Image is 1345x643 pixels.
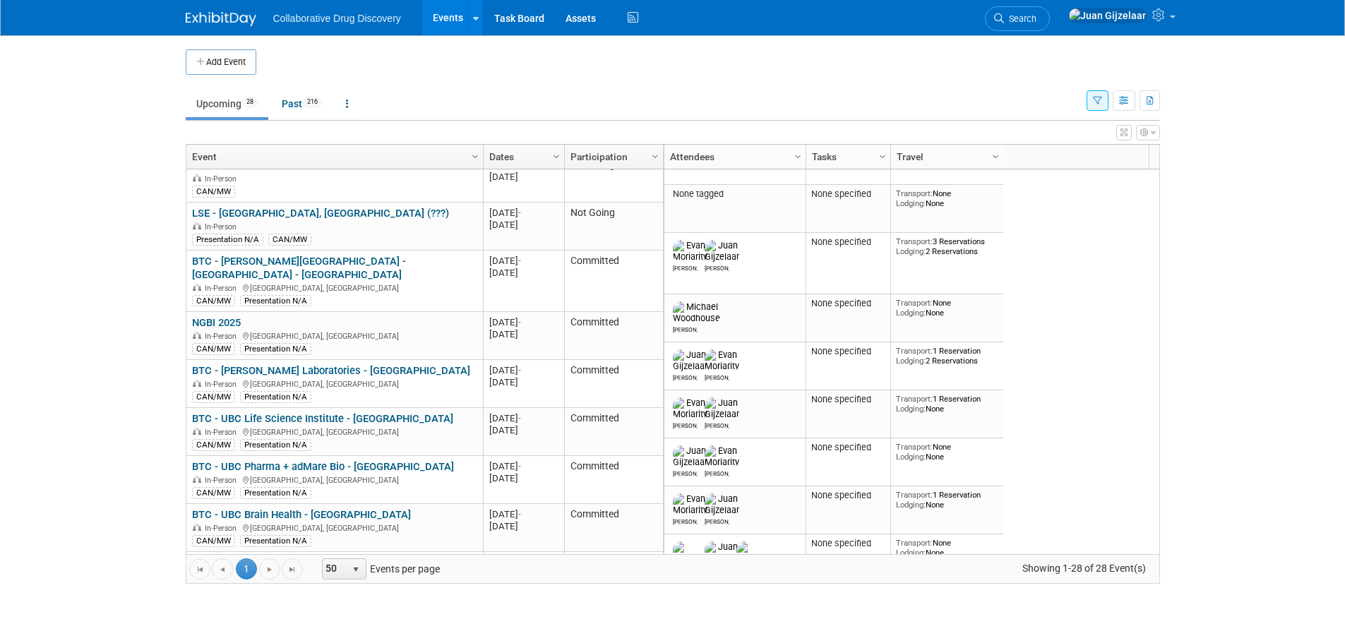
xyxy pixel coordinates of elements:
img: In-Person Event [193,332,201,339]
span: Lodging: [896,404,926,414]
span: Transport: [896,188,933,198]
div: [GEOGRAPHIC_DATA], [GEOGRAPHIC_DATA] [192,282,477,294]
img: Evan Moriarity [705,349,739,372]
a: Event [192,145,474,169]
span: Lodging: [896,246,926,256]
div: [DATE] [489,376,558,388]
a: BTC - UBC Pharma + adMare Bio - [GEOGRAPHIC_DATA] [192,460,454,473]
div: [DATE] [489,364,558,376]
div: [DATE] [489,171,558,183]
a: Search [985,6,1050,31]
img: Juan Gijzelaar [1068,8,1147,23]
div: None specified [811,442,885,453]
a: BTC - [PERSON_NAME][GEOGRAPHIC_DATA] - [GEOGRAPHIC_DATA] - [GEOGRAPHIC_DATA] [192,255,406,281]
a: BTC - UBC Brain Health - [GEOGRAPHIC_DATA] [192,508,411,521]
div: [GEOGRAPHIC_DATA], [GEOGRAPHIC_DATA] [192,474,477,486]
div: 1 Reservation None [896,394,998,414]
div: Juan Gijzelaar [705,516,729,525]
a: Go to the previous page [212,558,233,579]
img: Evan Moriarity [705,445,739,468]
span: 216 [303,97,322,107]
a: Go to the last page [282,558,303,579]
div: CAN/MW [192,487,235,498]
td: Committed [564,552,663,613]
span: Lodging: [896,356,926,366]
div: CAN/MW [192,186,235,197]
span: Column Settings [877,151,888,162]
img: ExhibitDay [186,12,256,26]
div: Evan Moriarity [673,516,698,525]
button: Add Event [186,49,256,75]
span: Collaborative Drug Discovery [273,13,401,24]
div: Juan Gijzelaar [705,263,729,272]
div: [DATE] [489,460,558,472]
div: CAN/MW [268,234,311,245]
span: - [518,160,521,170]
span: Transport: [896,490,933,500]
div: [DATE] [489,316,558,328]
div: None specified [811,538,885,549]
img: Michael Woodhouse [673,301,720,324]
a: Go to the first page [189,558,210,579]
a: Dates [489,145,555,169]
span: Column Settings [650,151,661,162]
td: Not Going [564,203,663,251]
span: Lodging: [896,198,926,208]
div: None None [896,442,998,462]
div: [DATE] [489,267,558,279]
div: [GEOGRAPHIC_DATA], [GEOGRAPHIC_DATA] [192,522,477,534]
div: Presentation N/A [240,535,311,546]
span: In-Person [205,476,241,485]
a: Future Labs Live [192,159,269,172]
span: 28 [242,97,258,107]
a: Column Settings [790,145,806,166]
span: - [518,509,521,519]
td: Committed [564,360,663,408]
img: Jessica Spencer [673,541,705,575]
div: [DATE] [489,412,558,424]
td: Committed [564,408,663,456]
span: Showing 1-28 of 28 Event(s) [1009,558,1159,578]
div: [DATE] [489,508,558,520]
img: Juan Gijzelaar [705,493,739,516]
span: In-Person [205,380,241,389]
a: Past216 [271,90,333,117]
span: - [518,256,521,266]
div: None specified [811,490,885,501]
span: Transport: [896,442,933,452]
div: Evan Moriarity [705,372,729,381]
div: Presentation N/A [240,487,311,498]
div: Evan Moriarity [673,420,698,429]
span: - [518,413,521,423]
div: None None [896,298,998,318]
span: Go to the previous page [217,564,228,575]
span: In-Person [205,428,241,437]
div: 1 Reservation 2 Reservations [896,346,998,366]
span: Column Settings [470,151,481,162]
a: Tasks [812,145,881,169]
div: CAN/MW [192,295,235,306]
a: Attendees [670,145,796,169]
div: Presentation N/A [240,391,311,402]
div: None tagged [669,188,800,200]
a: Travel [897,145,994,169]
div: [DATE] [489,424,558,436]
td: Committed [564,251,663,312]
div: Juan Gijzelaar [705,420,729,429]
span: - [518,317,521,327]
a: Column Settings [549,145,564,166]
a: Upcoming28 [186,90,268,117]
span: Lodging: [896,548,926,558]
a: NGBI 2025 [192,316,241,329]
span: Lodging: [896,452,926,462]
a: BTC - [PERSON_NAME] Laboratories - [GEOGRAPHIC_DATA] [192,364,470,377]
span: Go to the next page [264,564,275,575]
td: Committed [564,456,663,504]
div: CAN/MW [192,343,235,354]
div: [DATE] [489,328,558,340]
div: [DATE] [489,255,558,267]
div: [DATE] [489,472,558,484]
img: Juan Gijzelaar [673,349,707,372]
span: - [518,208,521,218]
span: Go to the last page [287,564,298,575]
